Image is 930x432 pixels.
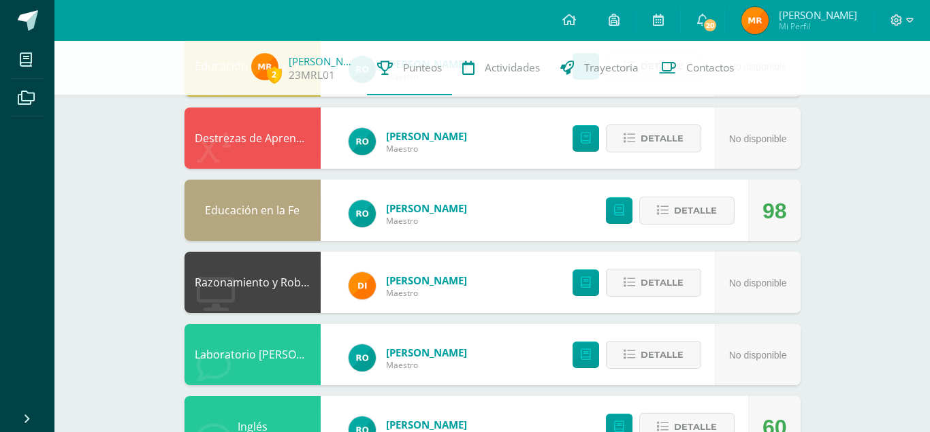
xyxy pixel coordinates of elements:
span: Detalle [641,126,684,151]
a: Actividades [452,41,550,95]
span: No disponible [729,278,787,288]
span: Detalle [641,270,684,295]
span: [PERSON_NAME] [779,8,857,22]
div: Destrezas de Aprendizaje Matemática [185,107,321,169]
a: Trayectoria [550,41,649,95]
span: Mi Perfil [779,20,857,32]
span: Actividades [485,61,540,75]
span: [PERSON_NAME] [386,201,467,215]
button: Detalle [606,124,701,152]
span: Punteos [403,61,442,75]
img: 4d6b5bf59db2c1896fe946f162be2088.png [349,128,376,155]
span: Maestro [386,287,467,299]
span: [PERSON_NAME] [386,346,467,359]
span: Contactos [686,61,734,75]
img: e250c93a6fbbca784c1aa0ddd48c3c59.png [741,7,769,34]
img: 9bc49c8aa64e3cfcfa9c5b0316c8db69.png [349,272,376,299]
span: Maestro [386,215,467,227]
a: Punteos [367,41,452,95]
span: Maestro [386,143,467,154]
span: 2 [267,66,282,83]
span: [PERSON_NAME] [386,273,467,287]
button: Detalle [639,197,735,225]
img: 166d7896932cd9240889c74b77157347.png [349,200,376,227]
span: No disponible [729,133,787,144]
div: Laboratorio de Inglés [185,324,321,385]
span: No disponible [729,350,787,361]
span: [PERSON_NAME] [386,129,467,143]
div: Educación en la Fe [185,180,321,241]
button: Detalle [606,341,701,369]
span: Maestro [386,359,467,371]
a: 23MRL01 [289,68,335,82]
div: Razonamiento y Robótica [185,252,321,313]
a: [PERSON_NAME] [289,54,357,68]
img: e250c93a6fbbca784c1aa0ddd48c3c59.png [251,53,278,80]
span: Detalle [641,342,684,367]
div: 98 [763,180,787,242]
span: [PERSON_NAME] [386,418,467,431]
img: 4d6b5bf59db2c1896fe946f162be2088.png [349,344,376,371]
span: Trayectoria [584,61,639,75]
span: 20 [703,18,718,33]
a: Contactos [649,41,744,95]
span: Detalle [674,198,717,223]
button: Detalle [606,269,701,297]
